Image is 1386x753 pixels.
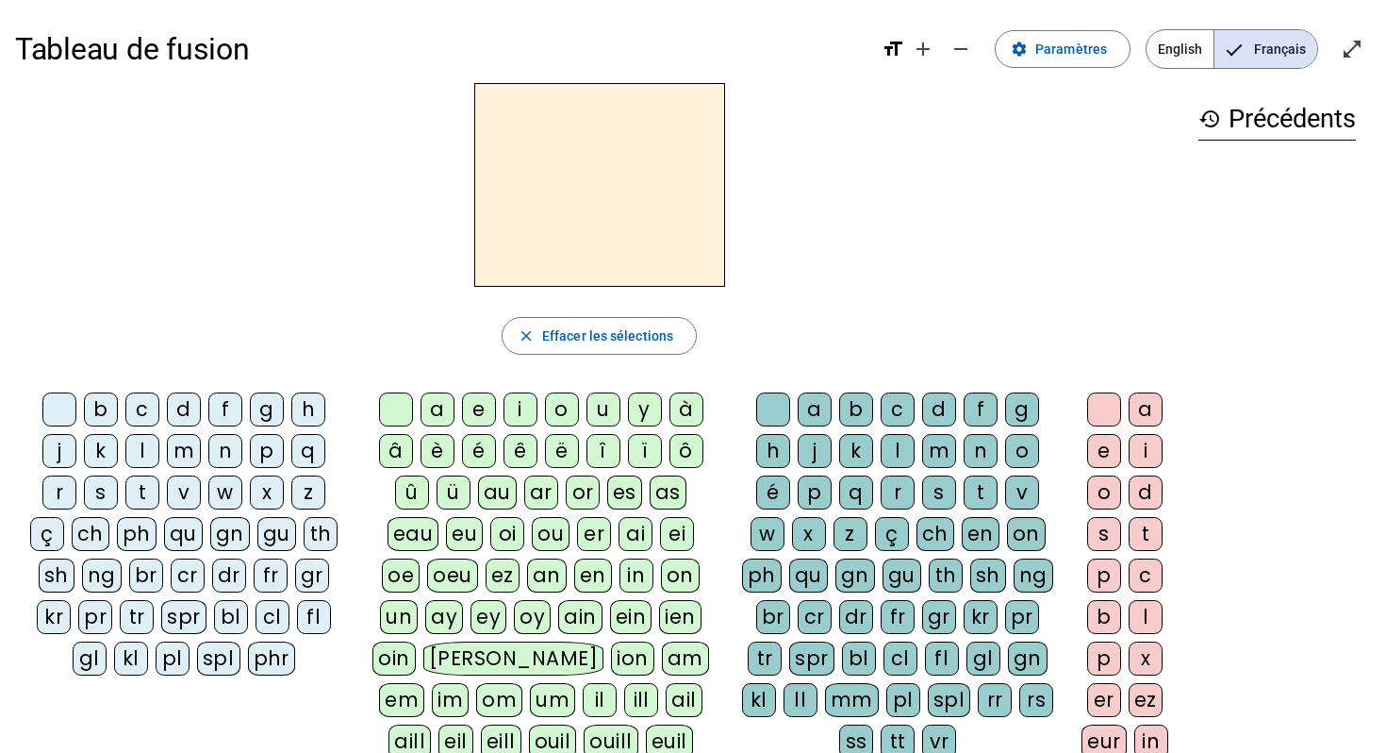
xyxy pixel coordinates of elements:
[250,393,284,427] div: g
[1198,98,1356,141] h3: Précédents
[1035,38,1107,60] span: Paramètres
[1087,600,1121,634] div: b
[427,559,478,593] div: oeu
[886,683,920,717] div: pl
[1005,434,1039,468] div: o
[514,600,551,634] div: oy
[619,517,652,551] div: ai
[611,642,654,676] div: ion
[542,325,673,347] span: Effacer les sélections
[566,476,600,510] div: or
[446,517,483,551] div: eu
[380,600,418,634] div: un
[978,683,1012,717] div: rr
[1087,517,1121,551] div: s
[659,600,701,634] div: ien
[395,476,429,510] div: û
[661,559,700,593] div: on
[833,517,867,551] div: z
[881,476,915,510] div: r
[881,600,915,634] div: fr
[558,600,602,634] div: ain
[1129,476,1163,510] div: d
[756,600,790,634] div: br
[208,476,242,510] div: w
[120,600,154,634] div: tr
[628,434,662,468] div: ï
[798,476,832,510] div: p
[545,393,579,427] div: o
[964,476,998,510] div: t
[742,683,776,717] div: kl
[798,434,832,468] div: j
[574,559,612,593] div: en
[527,559,567,593] div: an
[1146,29,1318,69] mat-button-toggle-group: Language selection
[256,600,289,634] div: cl
[883,642,917,676] div: cl
[291,476,325,510] div: z
[607,476,642,510] div: es
[37,600,71,634] div: kr
[881,434,915,468] div: l
[586,393,620,427] div: u
[125,393,159,427] div: c
[304,517,338,551] div: th
[789,642,834,676] div: spr
[379,683,424,717] div: em
[129,559,163,593] div: br
[904,30,942,68] button: Augmenter la taille de la police
[942,30,980,68] button: Diminuer la taille de la police
[1005,393,1039,427] div: g
[669,434,703,468] div: ô
[425,600,463,634] div: ay
[995,30,1130,68] button: Paramètres
[1129,600,1163,634] div: l
[84,434,118,468] div: k
[825,683,879,717] div: mm
[478,476,517,510] div: au
[1087,559,1121,593] div: p
[756,476,790,510] div: é
[1129,642,1163,676] div: x
[30,517,64,551] div: ç
[928,683,971,717] div: spl
[214,600,248,634] div: bl
[624,683,658,717] div: ill
[1087,683,1121,717] div: er
[125,476,159,510] div: t
[250,476,284,510] div: x
[970,559,1006,593] div: sh
[72,517,109,551] div: ch
[922,434,956,468] div: m
[660,517,694,551] div: ei
[669,393,703,427] div: à
[532,517,569,551] div: ou
[421,393,454,427] div: a
[78,600,112,634] div: pr
[1087,476,1121,510] div: o
[42,476,76,510] div: r
[248,642,296,676] div: phr
[583,683,617,717] div: il
[792,517,826,551] div: x
[949,38,972,60] mat-icon: remove
[1014,559,1053,593] div: ng
[476,683,522,717] div: om
[742,559,782,593] div: ph
[208,393,242,427] div: f
[171,559,205,593] div: cr
[379,434,413,468] div: â
[382,559,420,593] div: oe
[964,600,998,634] div: kr
[883,559,921,593] div: gu
[518,327,535,344] mat-icon: close
[1129,393,1163,427] div: a
[662,642,709,676] div: am
[1333,30,1371,68] button: Entrer en plein écran
[916,517,954,551] div: ch
[212,559,246,593] div: dr
[167,434,201,468] div: m
[208,434,242,468] div: n
[1129,683,1163,717] div: ez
